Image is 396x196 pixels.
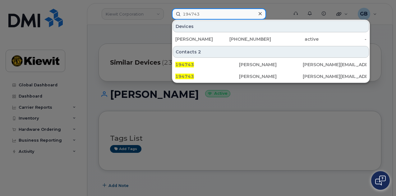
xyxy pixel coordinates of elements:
[173,71,369,82] a: 194743[PERSON_NAME][PERSON_NAME][EMAIL_ADDRESS][PERSON_NAME][PERSON_NAME][DOMAIN_NAME]
[173,59,369,70] a: 194743[PERSON_NAME][PERSON_NAME][EMAIL_ADDRESS][PERSON_NAME][PERSON_NAME][DOMAIN_NAME]
[173,46,369,58] div: Contacts
[239,73,303,80] div: [PERSON_NAME]
[303,73,366,80] div: [PERSON_NAME][EMAIL_ADDRESS][PERSON_NAME][PERSON_NAME][DOMAIN_NAME]
[239,62,303,68] div: [PERSON_NAME]
[175,74,194,79] span: 194743
[173,21,369,32] div: Devices
[375,175,386,185] img: Open chat
[223,36,271,42] div: [PHONE_NUMBER]
[271,36,319,42] div: active
[175,62,194,67] span: 194743
[303,62,366,68] div: [PERSON_NAME][EMAIL_ADDRESS][PERSON_NAME][PERSON_NAME][DOMAIN_NAME]
[198,49,201,55] span: 2
[175,36,223,42] div: [PERSON_NAME]
[319,36,366,42] div: -
[173,34,369,45] a: [PERSON_NAME][PHONE_NUMBER]active-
